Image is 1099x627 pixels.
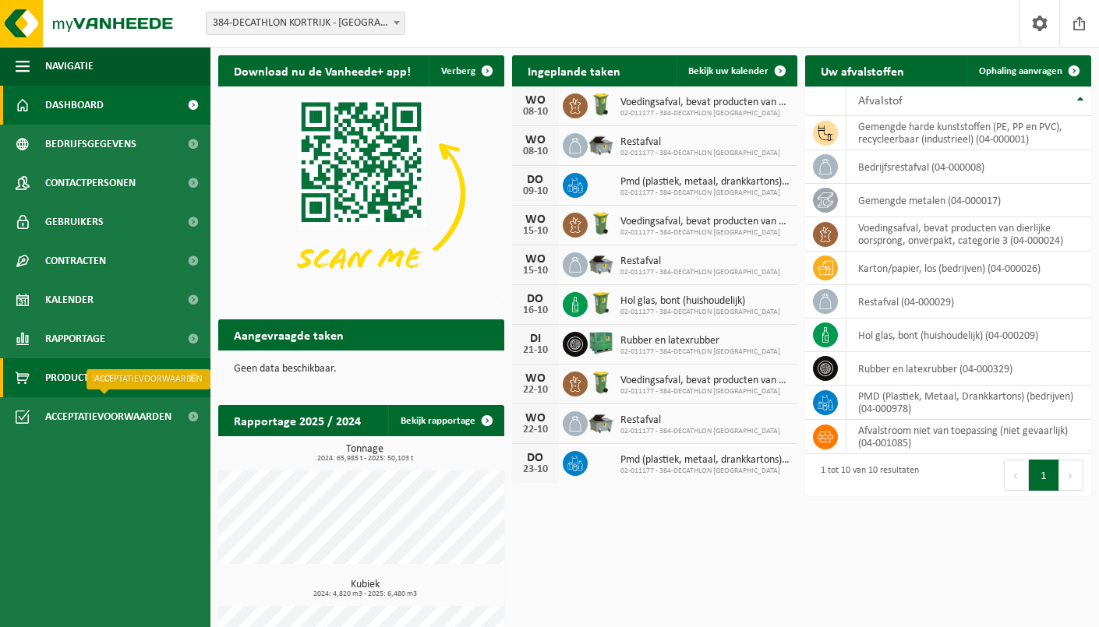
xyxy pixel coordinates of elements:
[520,333,551,345] div: DI
[846,150,1091,184] td: bedrijfsrestafval (04-000008)
[520,186,551,197] div: 09-10
[620,188,790,198] span: 02-011177 - 384-DECATHLON [GEOGRAPHIC_DATA]
[620,228,790,238] span: 02-011177 - 384-DECATHLON [GEOGRAPHIC_DATA]
[1004,460,1029,491] button: Previous
[846,319,1091,352] td: hol glas, bont (huishoudelijk) (04-000209)
[846,352,1091,386] td: rubber en latexrubber (04-000329)
[588,131,614,157] img: WB-5000-GAL-GY-01
[620,176,790,188] span: Pmd (plastiek, metaal, drankkartons) (bedrijven)
[520,412,551,424] div: WO
[1029,460,1059,491] button: 1
[520,253,551,266] div: WO
[620,427,780,436] span: 02-011177 - 384-DECATHLON [GEOGRAPHIC_DATA]
[858,95,903,107] span: Afvalstof
[218,319,359,350] h2: Aangevraagde taken
[45,358,116,397] span: Product Shop
[620,149,780,158] span: 02-011177 - 384-DECATHLON [GEOGRAPHIC_DATA]
[226,455,504,463] span: 2024: 65,985 t - 2025: 50,103 t
[520,424,551,435] div: 22-10
[588,329,614,356] img: PB-HB-1400-HPE-GN-01
[45,86,104,125] span: Dashboard
[588,91,614,118] img: WB-0140-HPE-GN-50
[226,590,504,598] span: 2024: 4,820 m3 - 2025: 6,480 m3
[846,420,1091,454] td: afvalstroom niet van toepassing (niet gevaarlijk) (04-001085)
[520,226,551,237] div: 15-10
[588,250,614,277] img: WB-5000-GAL-GY-01
[520,134,551,146] div: WO
[388,405,503,436] a: Bekijk rapportage
[966,55,1090,86] a: Ophaling aanvragen
[620,347,780,357] span: 02-011177 - 384-DECATHLON [GEOGRAPHIC_DATA]
[588,409,614,435] img: WB-5000-GAL-GY-01
[520,174,551,186] div: DO
[620,308,780,317] span: 02-011177 - 384-DECATHLON [GEOGRAPHIC_DATA]
[1059,460,1083,491] button: Next
[45,47,94,86] span: Navigatie
[620,467,790,476] span: 02-011177 - 384-DECATHLON [GEOGRAPHIC_DATA]
[520,385,551,396] div: 22-10
[45,280,94,319] span: Kalender
[218,86,504,301] img: Download de VHEPlus App
[520,452,551,464] div: DO
[429,55,503,86] button: Verberg
[813,458,919,492] div: 1 tot 10 van 10 resultaten
[620,295,780,308] span: Hol glas, bont (huishoudelijk)
[520,345,551,356] div: 21-10
[688,66,769,76] span: Bekijk uw kalender
[620,97,790,109] span: Voedingsafval, bevat producten van dierlijke oorsprong, onverpakt, categorie 3
[520,107,551,118] div: 08-10
[520,213,551,226] div: WO
[846,252,1091,285] td: karton/papier, los (bedrijven) (04-000026)
[620,109,790,118] span: 02-011177 - 384-DECATHLON [GEOGRAPHIC_DATA]
[207,12,405,34] span: 384-DECATHLON KORTRIJK - KORTRIJK
[218,55,426,86] h2: Download nu de Vanheede+ app!
[620,454,790,467] span: Pmd (plastiek, metaal, drankkartons) (bedrijven)
[45,203,104,241] span: Gebruikers
[226,444,504,463] h3: Tonnage
[846,217,1091,252] td: voedingsafval, bevat producten van dierlijke oorsprong, onverpakt, categorie 3 (04-000024)
[520,266,551,277] div: 15-10
[676,55,796,86] a: Bekijk uw kalender
[226,579,504,598] h3: Kubiek
[620,387,790,396] span: 02-011177 - 384-DECATHLON [GEOGRAPHIC_DATA]
[45,125,136,164] span: Bedrijfsgegevens
[620,255,780,268] span: Restafval
[846,184,1091,217] td: gemengde metalen (04-000017)
[620,335,780,347] span: Rubber en latexrubber
[620,375,790,387] span: Voedingsafval, bevat producten van dierlijke oorsprong, onverpakt, categorie 3
[520,146,551,157] div: 08-10
[512,55,636,86] h2: Ingeplande taken
[620,268,780,277] span: 02-011177 - 384-DECATHLON [GEOGRAPHIC_DATA]
[588,210,614,237] img: WB-0140-HPE-GN-50
[979,66,1062,76] span: Ophaling aanvragen
[441,66,475,76] span: Verberg
[520,94,551,107] div: WO
[520,372,551,385] div: WO
[45,319,105,358] span: Rapportage
[45,241,106,280] span: Contracten
[588,290,614,316] img: WB-0240-HPE-GN-50
[805,55,920,86] h2: Uw afvalstoffen
[218,405,376,435] h2: Rapportage 2025 / 2024
[846,386,1091,420] td: PMD (Plastiek, Metaal, Drankkartons) (bedrijven) (04-000978)
[620,136,780,149] span: Restafval
[620,216,790,228] span: Voedingsafval, bevat producten van dierlijke oorsprong, onverpakt, categorie 3
[846,285,1091,319] td: restafval (04-000029)
[520,305,551,316] div: 16-10
[520,464,551,475] div: 23-10
[846,116,1091,150] td: gemengde harde kunststoffen (PE, PP en PVC), recycleerbaar (industrieel) (04-000001)
[45,164,136,203] span: Contactpersonen
[520,293,551,305] div: DO
[234,364,489,375] p: Geen data beschikbaar.
[588,369,614,396] img: WB-0140-HPE-GN-50
[45,397,171,436] span: Acceptatievoorwaarden
[206,12,405,35] span: 384-DECATHLON KORTRIJK - KORTRIJK
[620,414,780,427] span: Restafval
